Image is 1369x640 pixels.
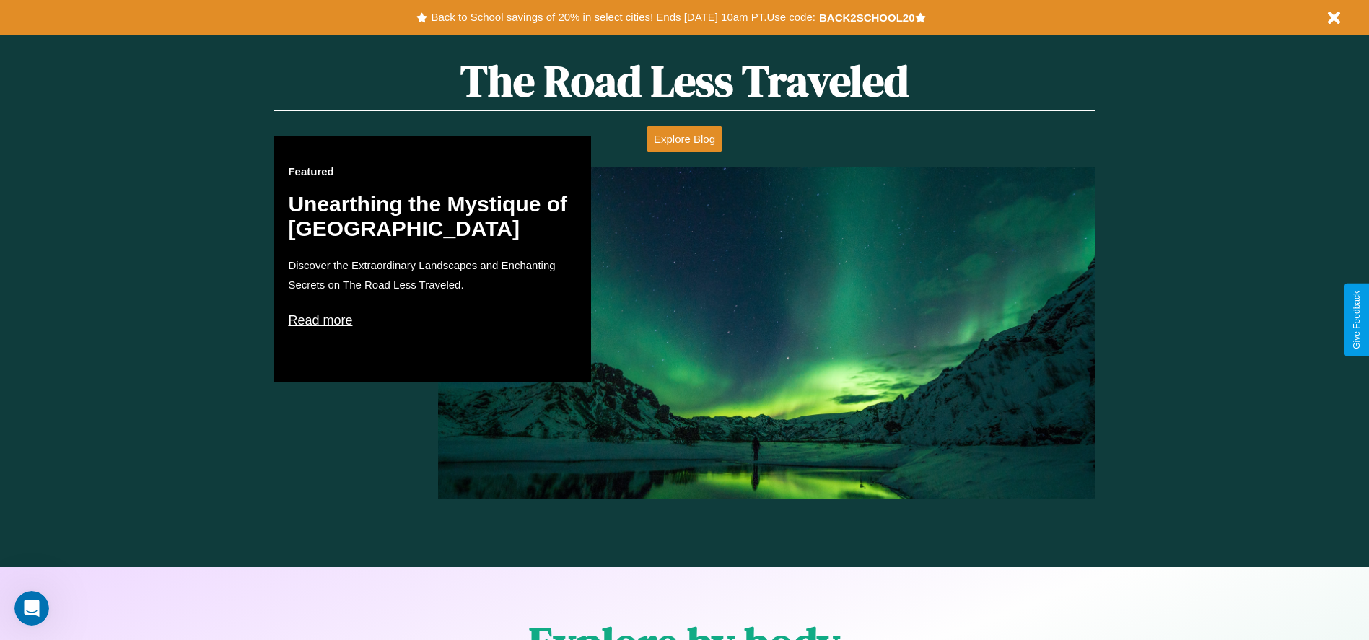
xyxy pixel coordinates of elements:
button: Back to School savings of 20% in select cities! Ends [DATE] 10am PT.Use code: [427,7,818,27]
p: Discover the Extraordinary Landscapes and Enchanting Secrets on The Road Less Traveled. [288,255,577,294]
b: BACK2SCHOOL20 [819,12,915,24]
h3: Featured [288,165,577,177]
div: Give Feedback [1352,291,1362,349]
h1: The Road Less Traveled [274,51,1095,111]
iframe: Intercom live chat [14,591,49,626]
p: Read more [288,309,577,332]
h2: Unearthing the Mystique of [GEOGRAPHIC_DATA] [288,192,577,241]
button: Explore Blog [647,126,722,152]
